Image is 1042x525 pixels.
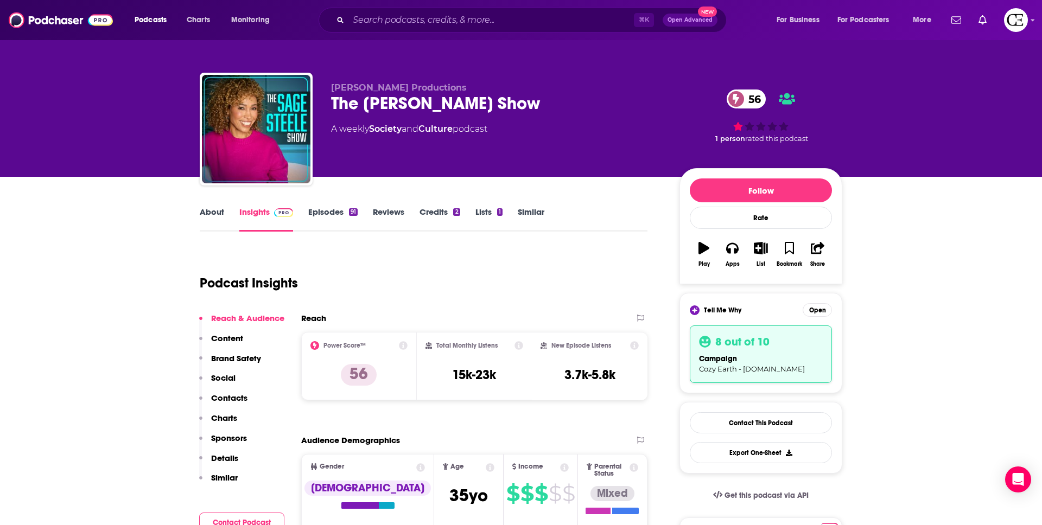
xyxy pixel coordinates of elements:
[497,208,503,216] div: 1
[594,463,628,477] span: Parental Status
[199,393,247,413] button: Contacts
[777,12,819,28] span: For Business
[436,342,498,349] h2: Total Monthly Listens
[231,12,270,28] span: Monitoring
[199,433,247,453] button: Sponsors
[202,75,310,183] a: The Sage Steele Show
[200,275,298,291] h1: Podcast Insights
[947,11,965,29] a: Show notifications dropdown
[135,12,167,28] span: Podcasts
[127,11,181,29] button: open menu
[690,207,832,229] div: Rate
[518,463,543,470] span: Income
[718,235,746,274] button: Apps
[199,413,237,433] button: Charts
[301,313,326,323] h2: Reach
[402,124,418,134] span: and
[634,13,654,27] span: ⌘ K
[373,207,404,232] a: Reviews
[663,14,717,27] button: Open AdvancedNew
[301,435,400,445] h2: Audience Demographics
[453,208,460,216] div: 2
[590,486,634,501] div: Mixed
[974,11,991,29] a: Show notifications dropdown
[506,485,519,502] span: $
[199,333,243,353] button: Content
[810,261,825,267] div: Share
[211,453,238,463] p: Details
[699,364,805,373] span: Cozy Earth - [DOMAIN_NAME]
[1005,466,1031,492] div: Open Intercom Messenger
[211,393,247,403] p: Contacts
[777,261,802,267] div: Bookmark
[803,303,832,317] button: Open
[1004,8,1028,32] span: Logged in as cozyearthaudio
[274,208,293,217] img: Podchaser Pro
[199,353,261,373] button: Brand Safety
[520,485,533,502] span: $
[690,178,832,202] button: Follow
[308,207,358,232] a: Episodes91
[769,11,833,29] button: open menu
[211,472,238,483] p: Similar
[704,482,817,509] a: Get this podcast via API
[211,433,247,443] p: Sponsors
[690,442,832,463] button: Export One-Sheet
[211,373,236,383] p: Social
[211,333,243,343] p: Content
[725,491,809,500] span: Get this podcast via API
[187,12,210,28] span: Charts
[738,89,766,108] span: 56
[211,353,261,363] p: Brand Safety
[715,135,745,143] span: 1 person
[418,124,453,134] a: Culture
[745,135,808,143] span: rated this podcast
[199,472,238,492] button: Similar
[239,207,293,232] a: InsightsPodchaser Pro
[913,12,931,28] span: More
[348,11,634,29] input: Search podcasts, credits, & more...
[518,207,544,232] a: Similar
[564,367,615,383] h3: 3.7k-5.8k
[727,89,766,108] a: 56
[726,261,740,267] div: Apps
[341,364,377,386] p: 56
[450,463,464,470] span: Age
[369,124,402,134] a: Society
[551,342,611,349] h2: New Episode Listens
[704,306,741,315] span: Tell Me Why
[199,313,284,333] button: Reach & Audience
[329,8,737,33] div: Search podcasts, credits, & more...
[690,235,718,274] button: Play
[562,485,575,502] span: $
[449,485,488,506] span: 35 yo
[323,342,366,349] h2: Power Score™
[200,207,224,232] a: About
[747,235,775,274] button: List
[690,412,832,433] a: Contact This Podcast
[180,11,217,29] a: Charts
[757,261,765,267] div: List
[9,10,113,30] img: Podchaser - Follow, Share and Rate Podcasts
[475,207,503,232] a: Lists1
[715,335,770,349] h3: 8 out of 10
[679,82,842,150] div: 56 1 personrated this podcast
[331,82,467,93] span: [PERSON_NAME] Productions
[699,354,737,363] span: campaign
[535,485,548,502] span: $
[804,235,832,274] button: Share
[420,207,460,232] a: Credits2
[668,17,713,23] span: Open Advanced
[331,123,487,136] div: A weekly podcast
[199,373,236,393] button: Social
[211,313,284,323] p: Reach & Audience
[304,481,431,496] div: [DEMOGRAPHIC_DATA]
[1004,8,1028,32] button: Show profile menu
[775,235,803,274] button: Bookmark
[830,11,905,29] button: open menu
[691,307,698,313] img: tell me why sparkle
[349,208,358,216] div: 91
[1004,8,1028,32] img: User Profile
[837,12,889,28] span: For Podcasters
